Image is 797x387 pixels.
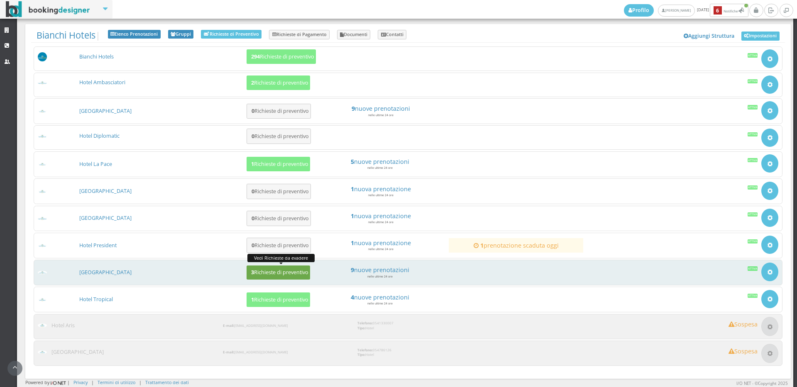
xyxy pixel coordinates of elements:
[357,352,365,357] strong: Tipo:
[79,132,120,139] a: Hotel Diplomatic
[748,212,758,217] div: Attiva
[741,32,780,41] a: Impostazioni
[252,107,254,114] b: 0
[251,79,254,86] b: 2
[316,158,443,165] h4: nuove prenotazioni
[249,80,308,86] h5: Richieste di preventivo
[748,53,758,57] div: Attiva
[247,238,311,253] button: 0Richieste di preventivo
[251,269,254,276] b: 3
[357,348,373,352] strong: Telefono:
[316,158,443,165] a: 5nuove prenotazioni
[247,265,310,280] button: 3Richieste di preventivo
[624,4,749,17] span: [DATE]
[37,29,95,41] a: Bianchi Hotels
[38,244,47,248] img: da2a24d07d3611ed9c9d0608f5526cb6_max100.png
[79,296,113,303] a: Hotel Tropical
[249,215,309,221] h5: Richieste di preventivo
[73,379,88,385] a: Privacy
[710,4,748,17] button: 6Notifiche
[351,212,354,220] strong: 1
[748,239,758,243] div: Attiva
[317,185,444,192] a: 1nuova prenotazione
[251,53,260,60] b: 294
[624,4,654,17] a: Profilo
[351,293,354,301] strong: 4
[368,220,394,224] small: nelle ultime 24 ore
[317,239,444,246] h4: nuova prenotazione
[249,133,309,139] h5: Richieste di preventivo
[247,104,311,119] button: 0Richieste di preventivo
[249,108,309,114] h5: Richieste di preventivo
[79,269,132,276] a: [GEOGRAPHIC_DATA]
[38,217,47,220] img: d1a594307d3611ed9c9d0608f5526cb6_max100.png
[680,30,739,42] a: Aggiungi Struttura
[37,30,100,41] span: |
[48,348,218,356] h3: [GEOGRAPHIC_DATA]
[251,296,254,303] b: 1
[38,110,47,113] img: b34dc2487d3611ed9c9d0608f5526cb6_max100.png
[38,190,47,193] img: c99f326e7d3611ed9c9d0608f5526cb6_max100.png
[49,380,67,386] img: ionet_small_logo.png
[729,348,758,355] h4: Sospesa
[79,242,117,249] a: Hotel President
[337,30,371,40] a: Documenti
[748,105,758,109] div: Attiva
[79,107,132,114] a: [GEOGRAPHIC_DATA]
[252,188,254,195] b: 0
[714,6,722,15] b: 6
[317,212,444,219] a: 1nuova prenotazione
[480,241,484,249] strong: 1
[452,242,579,249] a: 1prenotazione scaduta oggi
[79,53,114,60] a: Bianchi Hotels
[378,30,406,40] a: Contatti
[219,346,354,358] div: [EMAIL_ADDRESS][DOMAIN_NAME]
[368,113,394,117] small: nelle ultime 24 ore
[367,302,393,305] small: nelle ultime 24 ore
[247,184,311,199] button: 0Richieste di preventivo
[108,30,161,39] a: Elenco Prenotazioni
[351,158,354,166] strong: 5
[316,294,443,301] h4: nuove prenotazioni
[247,49,316,64] button: 294Richieste di preventivo
[249,269,308,275] h5: Richieste di preventivo
[748,132,758,136] div: Attiva
[139,379,142,385] div: |
[247,292,310,307] button: 1Richieste di preventivo
[79,161,112,168] a: Hotel La Pace
[251,161,254,168] b: 1
[658,5,695,17] a: [PERSON_NAME]
[252,215,254,222] b: 0
[748,158,758,162] div: Attiva
[452,242,579,249] h4: prenotazione scaduta oggi
[247,75,310,90] button: 2Richieste di preventivo
[6,1,90,17] img: BookingDesigner.com
[249,188,309,195] h5: Richieste di preventivo
[247,129,311,144] button: 0Richieste di preventivo
[354,317,488,334] div: 0541330007 Hotel
[249,242,309,248] h5: Richieste di preventivo
[748,185,758,190] div: Attiva
[317,105,444,112] a: 9nuove prenotazioni
[354,344,488,361] div: 054786126 Hotel
[38,52,47,62] img: 56a3b5230dfa11eeb8a602419b1953d8_max100.png
[367,275,393,278] small: nelle ultime 24 ore
[247,157,310,171] button: 1Richieste di preventivo
[352,105,355,112] strong: 9
[357,326,365,330] strong: Tipo:
[91,379,94,385] div: |
[247,254,315,262] div: Vedi Richieste da evadere
[317,212,444,219] h4: nuova prenotazione
[79,79,125,86] a: Hotel Ambasciatori
[79,187,132,195] a: [GEOGRAPHIC_DATA]
[249,161,308,167] h5: Richieste di preventivo
[98,379,135,385] a: Termini di utilizzo
[368,193,394,197] small: nelle ultime 24 ore
[316,294,443,301] a: 4nuove prenotazioni
[38,81,47,85] img: a22403af7d3611ed9c9d0608f5526cb6_max100.png
[223,323,234,328] strong: E-mail:
[729,321,758,328] h4: Sospesa
[351,266,354,274] strong: 9
[351,239,354,247] strong: 1
[168,30,194,39] a: Gruppi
